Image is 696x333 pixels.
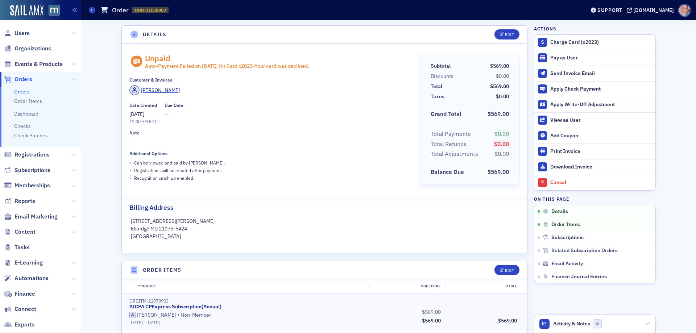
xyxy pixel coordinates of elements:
[131,233,518,240] p: [GEOGRAPHIC_DATA]
[534,66,655,81] button: Send Invoice Email
[49,5,60,16] img: SailAMX
[431,110,464,118] span: Grand Total
[165,103,183,108] div: Due Date
[14,290,35,298] span: Finance
[550,86,652,92] div: Apply Check Payment
[550,39,652,46] div: Charge Card (x2023)
[534,143,655,159] a: Print Invoice
[490,83,509,90] span: $569.00
[551,247,618,254] span: Related Subscription Orders
[446,283,522,289] div: Total
[431,110,461,118] div: Grand Total
[550,133,652,139] div: Add Coupon
[4,151,50,159] a: Registrations
[165,111,183,118] span: —
[550,179,652,186] div: Cancel
[129,159,132,167] span: •
[488,110,509,117] span: $569.00
[148,118,157,124] span: EDT
[143,31,167,38] h4: Details
[551,221,580,228] span: Order Items
[131,225,518,233] p: Elkridge MD 21075-5424
[129,138,410,146] span: —
[14,29,30,37] span: Users
[369,283,446,289] div: Subtotal
[177,311,179,319] span: •
[135,7,166,13] span: ORD-21078902
[14,321,35,329] span: Exports
[550,164,652,170] div: Download Invoice
[129,103,157,108] div: Date Created
[14,98,42,104] a: Order Items
[551,208,568,215] span: Details
[14,243,30,251] span: Tasks
[4,321,35,329] a: Exports
[4,228,36,236] a: Content
[129,77,173,83] div: Customer & Invoicee
[553,320,590,328] span: Activity & Notes
[131,217,518,225] p: [STREET_ADDRESS][PERSON_NAME]
[4,60,63,68] a: Events & Products
[4,75,32,83] a: Orders
[129,151,167,156] div: Additional Options
[129,312,176,319] a: [PERSON_NAME]
[129,311,365,325] div: Non-Member
[550,117,652,124] div: View as User
[146,320,160,325] span: [DATE]
[10,5,43,17] img: SailAMX
[550,101,652,108] div: Apply Write-Off Adjustment
[14,132,48,139] a: Check Batches
[4,274,49,282] a: Automations
[134,159,225,166] p: Can be viewed and paid by [PERSON_NAME] .
[678,4,691,17] span: Profile
[534,159,655,175] a: Download Invoice
[494,150,509,157] span: $0.00
[14,166,50,174] span: Subscriptions
[431,72,456,80] span: Discounts
[14,213,58,221] span: Email Marketing
[534,35,655,50] button: Charge Card (x2023)
[431,168,464,176] div: Balance Due
[4,290,35,298] a: Finance
[505,269,514,272] div: Edit
[14,182,50,190] span: Memberships
[431,150,478,158] div: Total Adjustments
[627,8,676,13] button: [DOMAIN_NAME]
[14,111,38,117] a: Dashboard
[597,7,622,13] div: Support
[593,319,602,328] span: 0
[431,140,469,149] span: Total Refunds
[134,175,194,181] p: Recognition catch up enabled.
[137,312,176,319] div: [PERSON_NAME]
[551,274,607,280] span: Finance Journal Entries
[431,83,442,90] div: Total
[145,63,309,70] div: Auto- Payment Failed on [DATE] for Card x 2023 - Your card was declined.
[550,70,652,77] div: Send Invoice Email
[129,130,140,136] div: Note
[490,63,509,69] span: $569.00
[494,130,509,137] span: $0.00
[14,45,51,53] span: Organizations
[431,130,471,138] div: Total Payments
[431,150,481,158] span: Total Adjustments
[431,168,467,176] span: Balance Due
[14,60,63,68] span: Events & Products
[4,45,51,53] a: Organizations
[4,197,35,205] a: Reports
[129,320,365,325] div: –
[431,62,453,70] span: Subtotal
[14,259,43,267] span: E-Learning
[498,317,517,324] span: $569.00
[496,93,509,100] span: $0.00
[129,174,132,182] span: •
[431,130,473,138] span: Total Payments
[431,93,447,100] span: Taxes
[145,54,309,70] div: Unpaid
[534,196,656,202] h4: On this page
[422,309,441,315] span: $569.00
[14,274,49,282] span: Automations
[132,283,369,289] div: Product
[496,73,509,79] span: $0.00
[129,167,132,174] span: •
